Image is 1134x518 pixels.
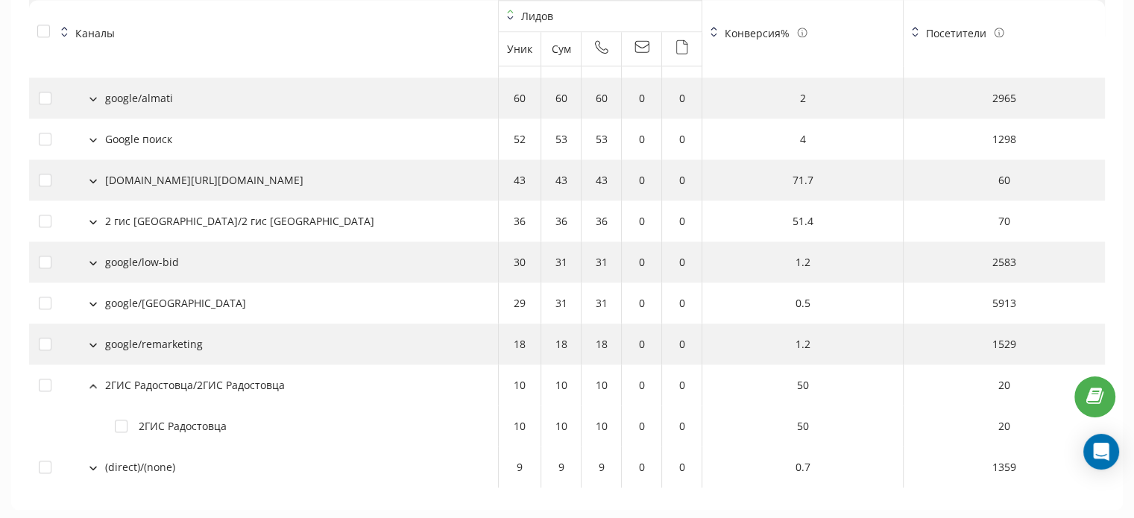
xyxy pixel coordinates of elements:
[582,282,622,323] td: 31
[662,200,702,241] td: 0
[702,159,904,200] td: 71.7
[662,323,702,364] td: 0
[904,119,1105,159] td: 1298
[702,119,904,159] td: 4
[904,364,1105,405] td: 20
[662,446,702,487] td: 0
[105,295,246,311] div: google/[GEOGRAPHIC_DATA]
[499,241,541,282] td: 30
[105,90,173,106] div: google/almati
[541,159,582,200] td: 43
[499,200,541,241] td: 36
[541,241,582,282] td: 31
[541,364,582,405] td: 10
[582,200,622,241] td: 36
[105,254,179,270] div: google/low-bid
[582,405,622,446] td: 10
[541,405,582,446] td: 10
[926,25,986,41] div: Посетители
[702,405,904,446] td: 50
[541,78,582,119] td: 60
[622,282,662,323] td: 0
[499,32,541,66] th: Уник
[582,364,622,405] td: 10
[105,459,175,475] div: (direct)/(none)
[139,418,227,434] div: 2ГИС Радостовца
[622,119,662,159] td: 0
[622,159,662,200] td: 0
[541,119,582,159] td: 53
[702,282,904,323] td: 0.5
[499,282,541,323] td: 29
[622,364,662,405] td: 0
[702,446,904,487] td: 0.7
[105,377,285,393] div: 2ГИС Радостовца/2ГИС Радостовца
[702,241,904,282] td: 1.2
[541,282,582,323] td: 31
[904,446,1105,487] td: 1359
[541,323,582,364] td: 18
[904,323,1105,364] td: 1529
[582,78,622,119] td: 60
[904,405,1105,446] td: 20
[541,446,582,487] td: 9
[582,323,622,364] td: 18
[582,119,622,159] td: 53
[1083,434,1119,470] div: Open Intercom Messenger
[904,200,1105,241] td: 70
[499,446,541,487] td: 9
[582,159,622,200] td: 43
[662,159,702,200] td: 0
[662,405,702,446] td: 0
[541,200,582,241] td: 36
[702,78,904,119] td: 2
[622,78,662,119] td: 0
[105,336,203,352] div: google/remarketing
[662,119,702,159] td: 0
[622,200,662,241] td: 0
[662,78,702,119] td: 0
[105,131,172,147] div: Google поиск
[662,241,702,282] td: 0
[499,364,541,405] td: 10
[622,405,662,446] td: 0
[622,241,662,282] td: 0
[582,446,622,487] td: 9
[904,159,1105,200] td: 60
[499,78,541,119] td: 60
[702,323,904,364] td: 1.2
[904,282,1105,323] td: 5913
[662,282,702,323] td: 0
[622,446,662,487] td: 0
[499,159,541,200] td: 43
[541,32,582,66] th: Сум
[702,364,904,405] td: 50
[105,172,303,188] div: [DOMAIN_NAME][URL][DOMAIN_NAME]
[702,200,904,241] td: 51.4
[499,119,541,159] td: 52
[904,78,1105,119] td: 2965
[499,323,541,364] td: 18
[904,241,1105,282] td: 2583
[622,323,662,364] td: 0
[499,405,541,446] td: 10
[582,241,622,282] td: 31
[662,364,702,405] td: 0
[725,25,790,41] div: Конверсия %
[105,213,374,229] div: 2 гис [GEOGRAPHIC_DATA]/2 гис [GEOGRAPHIC_DATA]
